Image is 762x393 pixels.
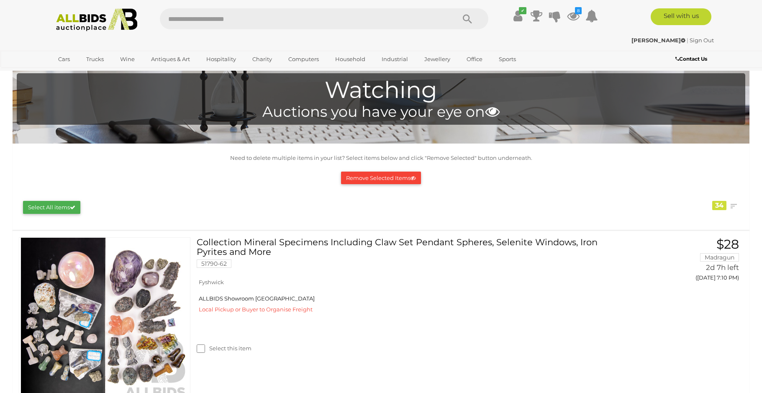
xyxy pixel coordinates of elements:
[53,66,123,80] a: [GEOGRAPHIC_DATA]
[419,52,456,66] a: Jewellery
[690,37,714,44] a: Sign Out
[203,237,620,274] a: Collection Mineral Specimens Including Claw Set Pendant Spheres, Selenite Windows, Iron Pyrites a...
[201,52,241,66] a: Hospitality
[633,237,741,286] a: $28 Madragun 2d 7h left ([DATE] 7:10 PM)
[51,8,142,31] img: Allbids.com.au
[446,8,488,29] button: Search
[330,52,371,66] a: Household
[631,37,687,44] a: [PERSON_NAME]
[376,52,413,66] a: Industrial
[21,104,741,120] h4: Auctions you have your eye on
[651,8,711,25] a: Sell with us
[21,77,741,103] h1: Watching
[512,8,524,23] a: ✔
[631,37,685,44] strong: [PERSON_NAME]
[687,37,688,44] span: |
[81,52,109,66] a: Trucks
[17,153,745,163] p: Need to delete multiple items in your list? Select items below and click "Remove Selected" button...
[461,52,488,66] a: Office
[283,52,324,66] a: Computers
[675,54,709,64] a: Contact Us
[23,201,80,214] button: Select All items
[197,344,251,352] label: Select this item
[716,236,739,252] span: $28
[53,52,75,66] a: Cars
[575,7,582,14] i: 8
[247,52,277,66] a: Charity
[712,201,726,210] div: 34
[493,52,521,66] a: Sports
[341,172,421,185] button: Remove Selected Items
[115,52,140,66] a: Wine
[146,52,195,66] a: Antiques & Art
[675,56,707,62] b: Contact Us
[567,8,580,23] a: 8
[197,304,620,314] div: Local Pickup or Buyer to Organise Freight
[519,7,526,14] i: ✔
